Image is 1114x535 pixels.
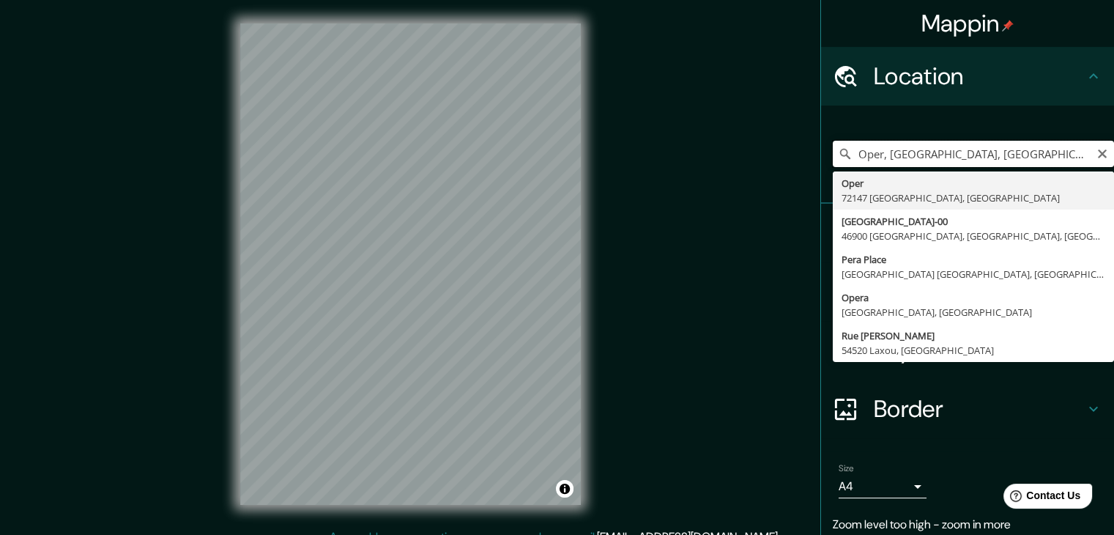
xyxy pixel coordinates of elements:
[1002,20,1014,32] img: pin-icon.png
[842,229,1105,243] div: 46900 [GEOGRAPHIC_DATA], [GEOGRAPHIC_DATA], [GEOGRAPHIC_DATA]
[833,516,1102,534] p: Zoom level too high - zoom in more
[984,478,1098,519] iframe: Help widget launcher
[821,321,1114,380] div: Layout
[842,290,1105,305] div: Opera
[842,252,1105,267] div: Pera Place
[842,305,1105,320] div: [GEOGRAPHIC_DATA], [GEOGRAPHIC_DATA]
[1096,146,1108,160] button: Clear
[821,262,1114,321] div: Style
[842,343,1105,358] div: 54520 Laxou, [GEOGRAPHIC_DATA]
[833,141,1114,167] input: Pick your city or area
[821,204,1114,262] div: Pins
[874,62,1085,91] h4: Location
[821,380,1114,438] div: Border
[556,480,573,498] button: Toggle attribution
[842,328,1105,343] div: Rue [PERSON_NAME]
[874,336,1085,365] h4: Layout
[842,176,1105,191] div: Oper
[839,462,854,475] label: Size
[842,267,1105,281] div: [GEOGRAPHIC_DATA] [GEOGRAPHIC_DATA], [GEOGRAPHIC_DATA]
[874,394,1085,424] h4: Border
[842,191,1105,205] div: 72147 [GEOGRAPHIC_DATA], [GEOGRAPHIC_DATA]
[842,214,1105,229] div: [GEOGRAPHIC_DATA]-00
[921,9,1014,38] h4: Mappin
[240,23,581,505] canvas: Map
[821,47,1114,106] div: Location
[839,475,927,498] div: A4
